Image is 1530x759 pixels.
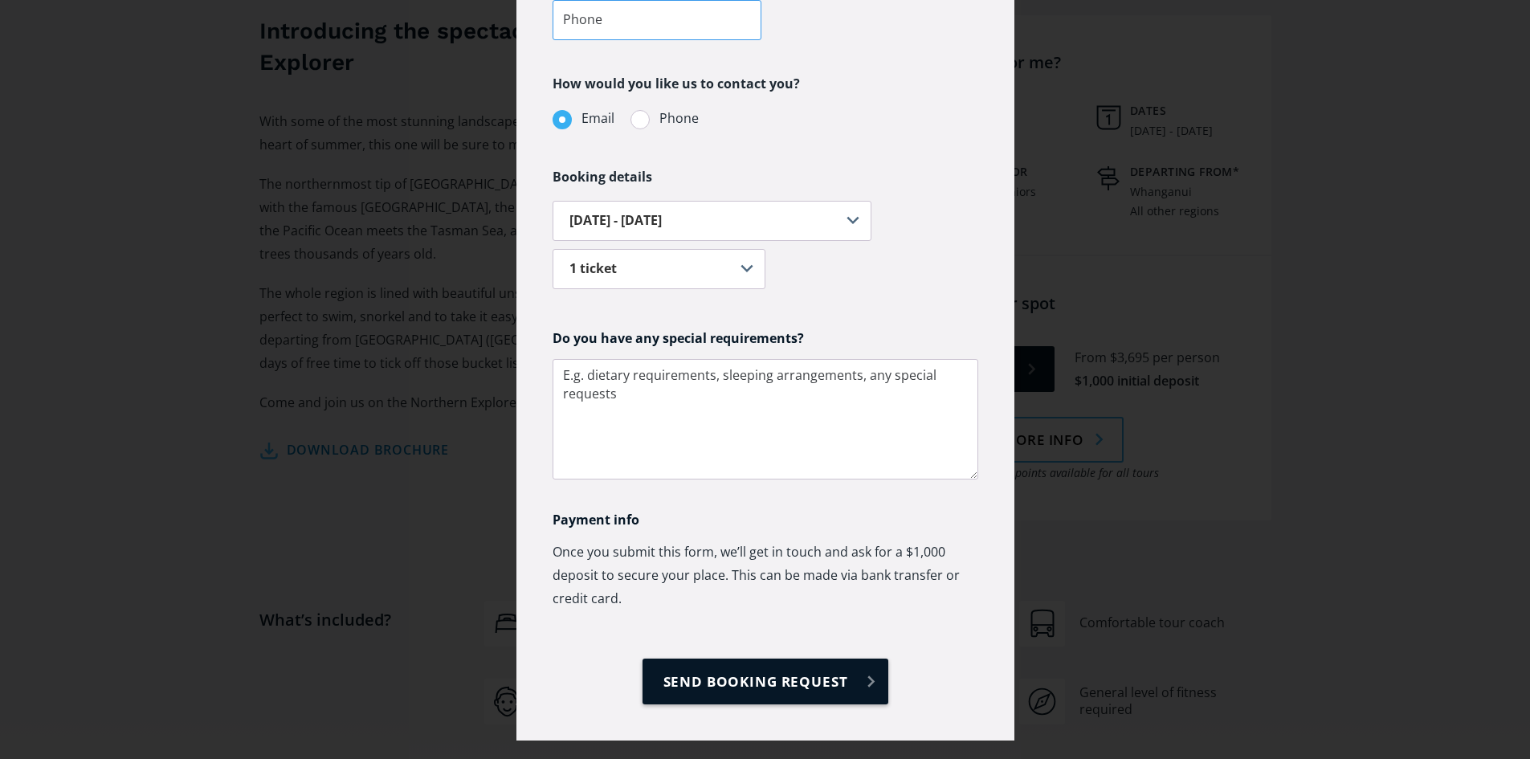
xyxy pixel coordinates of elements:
[553,249,765,289] select: Number of tickets
[659,108,699,129] span: Phone
[553,201,872,241] select: Departure date
[643,659,888,704] input: Send booking request
[553,541,978,610] p: Once you submit this form, we’ll get in touch and ask for a $1,000 deposit to secure your place. ...
[553,165,652,189] legend: Booking details
[553,512,978,528] h4: Payment info
[553,72,800,96] legend: How would you like us to contact you?
[553,329,978,347] h4: Do you have any special requirements?
[581,108,614,129] span: Email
